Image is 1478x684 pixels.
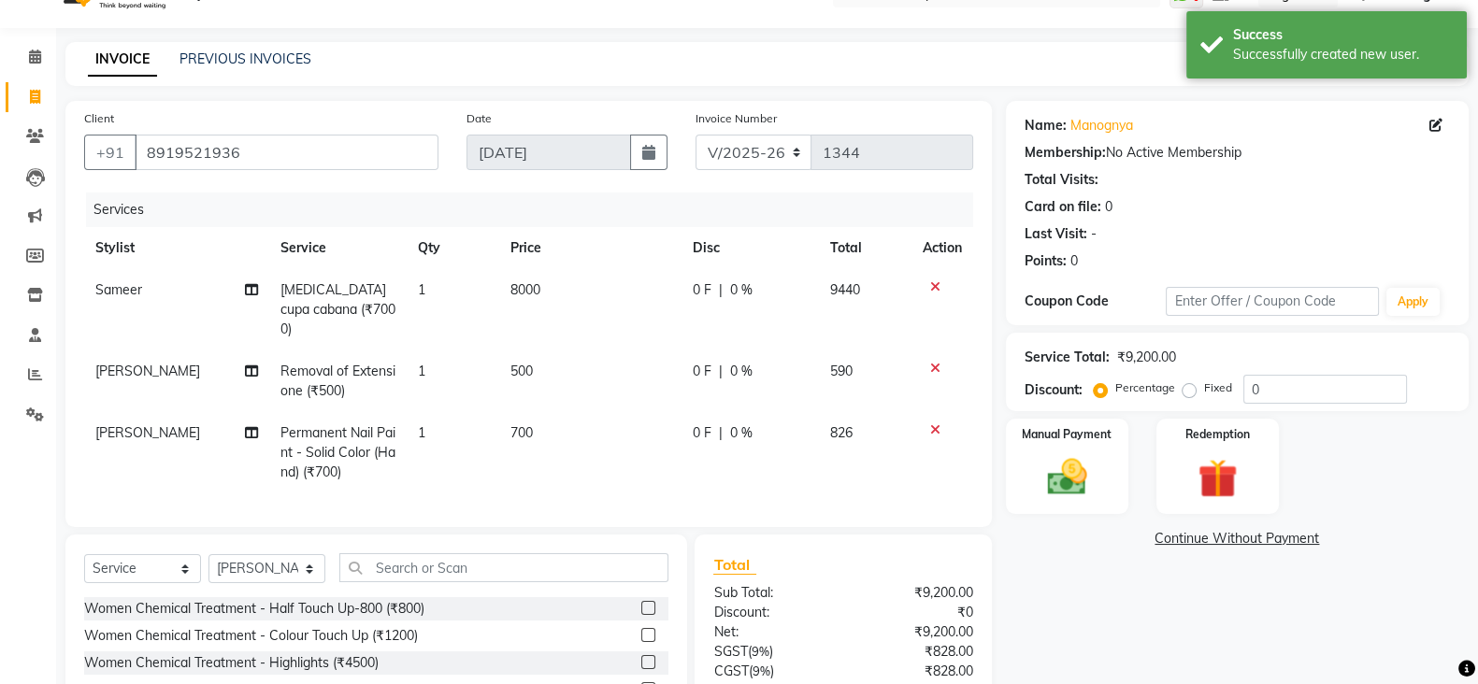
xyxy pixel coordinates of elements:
[95,281,142,298] span: Sameer
[1185,426,1250,443] label: Redemption
[280,363,395,399] span: Removal of Extensione (₹500)
[1025,348,1110,367] div: Service Total:
[713,555,756,575] span: Total
[1025,170,1098,190] div: Total Visits:
[699,622,843,642] div: Net:
[830,424,853,441] span: 826
[713,663,748,679] span: CGST
[1035,454,1098,500] img: _cash.svg
[1025,380,1083,400] div: Discount:
[95,363,200,379] span: [PERSON_NAME]
[1022,426,1112,443] label: Manual Payment
[752,663,769,678] span: 9%
[819,227,911,269] th: Total
[510,424,533,441] span: 700
[84,135,136,170] button: +91
[699,662,843,681] div: ( )
[1025,143,1450,163] div: No Active Membership
[1115,379,1175,396] label: Percentage
[84,626,418,646] div: Women Chemical Treatment - Colour Touch Up (₹1200)
[84,227,269,269] th: Stylist
[1091,224,1097,244] div: -
[1233,45,1453,64] div: Successfully created new user.
[830,363,853,379] span: 590
[693,362,711,381] span: 0 F
[719,423,723,443] span: |
[719,280,723,300] span: |
[1386,288,1440,316] button: Apply
[466,110,492,127] label: Date
[843,662,987,681] div: ₹828.00
[699,642,843,662] div: ( )
[1010,529,1465,549] a: Continue Without Payment
[830,281,860,298] span: 9440
[751,644,768,659] span: 9%
[693,423,711,443] span: 0 F
[510,363,533,379] span: 500
[693,280,711,300] span: 0 F
[84,110,114,127] label: Client
[499,227,682,269] th: Price
[730,362,753,381] span: 0 %
[1233,25,1453,45] div: Success
[730,423,753,443] span: 0 %
[843,642,987,662] div: ₹828.00
[1105,197,1112,217] div: 0
[730,280,753,300] span: 0 %
[280,424,395,480] span: Permanent Nail Paint - Solid Color (Hand) (₹700)
[1204,379,1232,396] label: Fixed
[1070,251,1078,271] div: 0
[682,227,819,269] th: Disc
[699,583,843,603] div: Sub Total:
[280,281,395,337] span: [MEDICAL_DATA] cupa cabana (₹7000)
[911,227,973,269] th: Action
[1025,292,1167,311] div: Coupon Code
[1025,224,1087,244] div: Last Visit:
[407,227,498,269] th: Qty
[1185,454,1249,503] img: _gift.svg
[843,622,987,642] div: ₹9,200.00
[713,643,747,660] span: SGST
[269,227,407,269] th: Service
[1025,197,1101,217] div: Card on file:
[339,553,668,582] input: Search or Scan
[696,110,777,127] label: Invoice Number
[1025,143,1106,163] div: Membership:
[179,50,311,67] a: PREVIOUS INVOICES
[84,653,379,673] div: Women Chemical Treatment - Highlights (₹4500)
[84,599,424,619] div: Women Chemical Treatment - Half Touch Up-800 (₹800)
[1070,116,1133,135] a: Manognya
[699,603,843,622] div: Discount:
[1166,287,1379,316] input: Enter Offer / Coupon Code
[418,363,425,379] span: 1
[135,135,438,170] input: Search by Name/Mobile/Email/Code
[88,43,157,77] a: INVOICE
[843,583,987,603] div: ₹9,200.00
[1025,251,1067,271] div: Points:
[843,603,987,622] div: ₹0
[510,281,540,298] span: 8000
[86,192,987,227] div: Services
[418,281,425,298] span: 1
[1117,348,1176,367] div: ₹9,200.00
[95,424,200,441] span: [PERSON_NAME]
[1025,116,1067,135] div: Name:
[719,362,723,381] span: |
[418,424,425,441] span: 1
